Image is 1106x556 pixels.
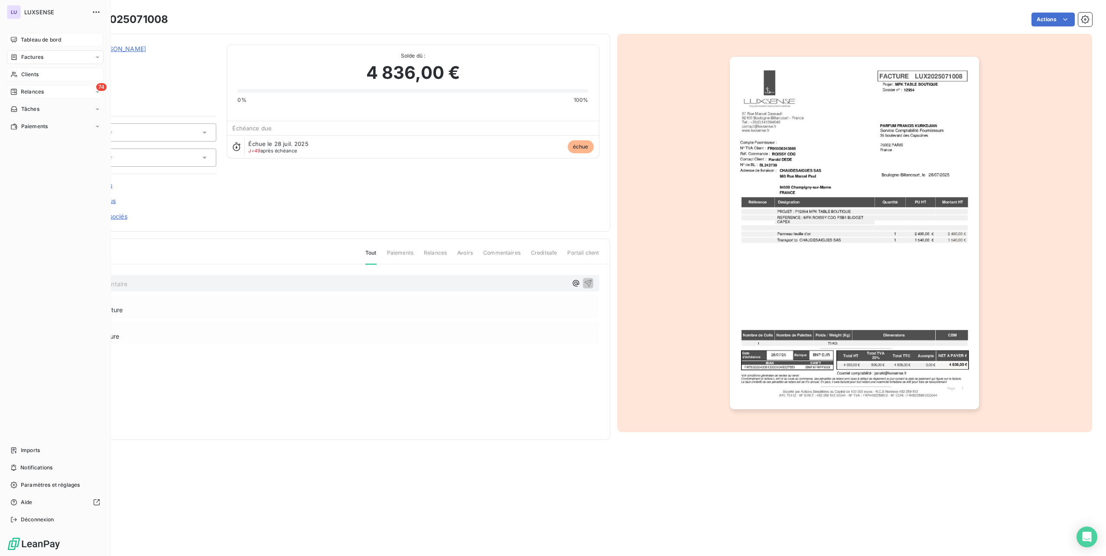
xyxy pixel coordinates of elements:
button: Actions [1031,13,1075,26]
span: Notifications [20,464,52,472]
span: LUXSENSE [24,9,87,16]
span: Solde dû : [237,52,588,60]
img: invoice_thumbnail [730,57,979,409]
span: après échéance [248,148,297,153]
span: Relances [424,249,447,264]
span: 9FRPFK [68,55,216,62]
div: Open Intercom Messenger [1077,527,1097,547]
span: Aide [21,498,33,506]
span: Paiements [387,249,413,264]
span: Clients [21,71,39,78]
span: Relances [21,88,44,96]
span: Factures [21,53,43,61]
span: Paiements [21,123,48,130]
span: Avoirs [457,249,473,264]
span: J+49 [248,148,260,154]
span: Tout [365,249,377,265]
span: Tableau de bord [21,36,61,44]
img: Logo LeanPay [7,537,61,551]
span: 100% [574,96,589,104]
span: Imports [21,446,40,454]
span: Creditsafe [531,249,557,264]
span: Commentaires [483,249,520,264]
span: Déconnexion [21,516,54,524]
span: 0% [237,96,246,104]
span: Échue le 28 juil. 2025 [248,140,308,147]
span: Portail client [567,249,599,264]
span: 4 836,00 € [366,60,460,86]
span: Échéance due [232,125,272,132]
a: Aide [7,495,104,509]
span: Tâches [21,105,39,113]
span: échue [568,140,594,153]
div: LU [7,5,21,19]
h3: LUX2025071008 [81,12,168,27]
span: 74 [96,83,107,91]
span: Paramètres et réglages [21,481,80,489]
